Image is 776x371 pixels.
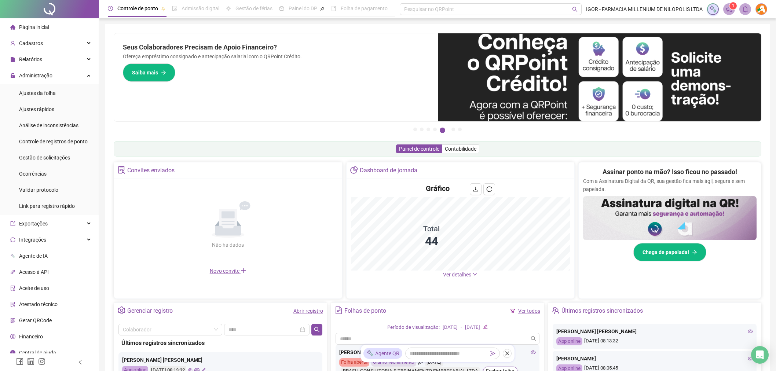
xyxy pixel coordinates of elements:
[726,6,732,12] span: notification
[445,146,476,152] span: Contabilidade
[425,358,443,367] div: [DATE]
[19,40,43,46] span: Cadastros
[418,358,423,367] span: send
[19,203,75,209] span: Link para registro rápido
[19,122,78,128] span: Análise de inconsistências
[531,350,536,355] span: eye
[350,166,358,174] span: pie-chart
[194,241,262,249] div: Não há dados
[10,350,15,355] span: info-circle
[123,42,429,52] h2: Seus Colaboradores Precisam de Apoio Financeiro?
[10,57,15,62] span: file
[121,338,319,348] div: Últimos registros sincronizados
[472,272,477,277] span: down
[19,285,49,291] span: Aceite de uso
[339,348,536,356] div: [PERSON_NAME]
[132,69,158,77] span: Saiba mais
[279,6,284,11] span: dashboard
[123,52,429,60] p: Ofereça empréstimo consignado e antecipação salarial com o QRPoint Crédito.
[426,183,450,194] h4: Gráfico
[335,306,343,314] span: file-text
[413,128,417,131] button: 1
[38,358,45,365] span: instagram
[19,237,46,243] span: Integrações
[339,358,369,367] div: Folha aberta
[742,6,748,12] span: bell
[531,336,537,342] span: search
[161,7,165,11] span: pushpin
[241,268,246,273] span: plus
[443,324,458,331] div: [DATE]
[473,186,479,192] span: download
[586,5,703,13] span: IGOR - FARMACIA MILLENIUM DE NILOPOLIS LTDA
[552,306,560,314] span: team
[440,128,445,133] button: 5
[486,186,492,192] span: reload
[10,334,15,339] span: dollar
[603,167,737,177] h2: Assinar ponto na mão? Isso ficou no passado!
[182,5,219,11] span: Admissão digital
[451,128,455,131] button: 6
[438,33,762,121] img: banner%2F11e687cd-1386-4cbd-b13b-7bd81425532d.png
[10,237,15,242] span: sync
[483,324,488,329] span: edit
[19,106,54,112] span: Ajustes rápidos
[556,327,753,335] div: [PERSON_NAME] [PERSON_NAME]
[363,348,402,359] div: Agente QR
[443,272,471,278] span: Ver detalhes
[387,324,440,331] div: Período de visualização:
[556,337,582,346] div: App online
[732,3,735,8] span: 1
[420,128,424,131] button: 2
[117,5,158,11] span: Controle de ponto
[443,272,477,278] a: Ver detalhes down
[10,318,15,323] span: qrcode
[19,269,49,275] span: Acesso à API
[433,128,437,131] button: 4
[127,305,173,317] div: Gerenciar registro
[210,268,246,274] span: Novo convite
[748,356,753,361] span: eye
[505,351,510,356] span: close
[19,139,88,144] span: Controle de registros de ponto
[10,302,15,307] span: solution
[19,334,43,339] span: Financeiro
[583,177,757,193] p: Com a Assinatura Digital da QR, sua gestão fica mais ágil, segura e sem papelada.
[572,7,578,12] span: search
[19,155,70,161] span: Gestão de solicitações
[371,358,416,367] div: Último fechamento
[709,5,717,13] img: sparkle-icon.fc2bf0ac1784a2077858766a79e2daf3.svg
[19,90,56,96] span: Ajustes da folha
[643,248,689,256] span: Chega de papelada!
[108,6,113,11] span: clock-circle
[10,221,15,226] span: export
[692,250,697,255] span: arrow-right
[10,269,15,275] span: api
[461,324,462,331] div: -
[27,358,34,365] span: linkedin
[122,356,319,364] div: [PERSON_NAME] [PERSON_NAME]
[235,5,272,11] span: Gestão de férias
[366,350,374,357] img: sparkle-icon.fc2bf0ac1784a2077858766a79e2daf3.svg
[344,305,386,317] div: Folhas de ponto
[756,4,767,15] img: 4531
[360,164,417,177] div: Dashboard de jornada
[320,7,325,11] span: pushpin
[399,146,439,152] span: Painel de controle
[10,286,15,291] span: audit
[458,128,462,131] button: 7
[19,253,48,259] span: Agente de IA
[19,187,58,193] span: Validar protocolo
[10,41,15,46] span: user-add
[427,128,430,131] button: 3
[748,329,753,334] span: eye
[729,2,737,10] sup: 1
[10,73,15,78] span: lock
[118,306,125,314] span: setting
[751,346,769,364] div: Open Intercom Messenger
[331,6,336,11] span: book
[19,221,48,227] span: Exportações
[583,196,757,240] img: banner%2F02c71560-61a6-44d4-94b9-c8ab97240462.png
[341,5,388,11] span: Folha de pagamento
[10,25,15,30] span: home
